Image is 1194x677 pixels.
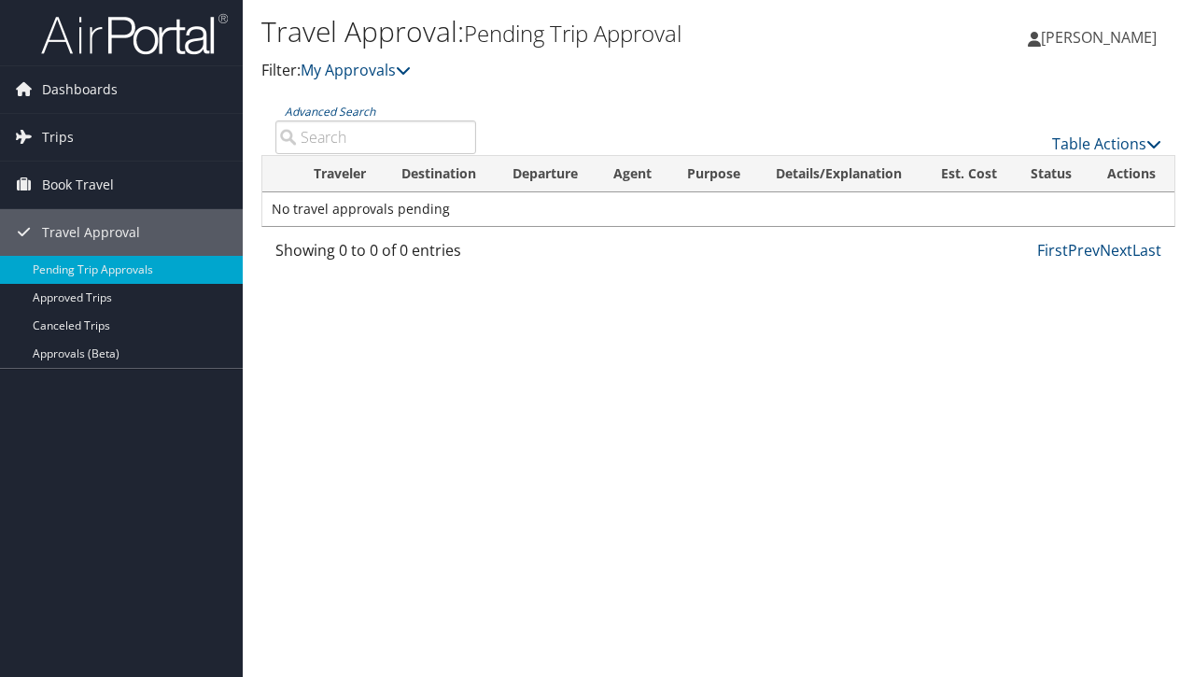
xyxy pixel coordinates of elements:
h1: Travel Approval: [261,12,871,51]
span: Trips [42,114,74,161]
a: My Approvals [301,60,411,80]
th: Traveler: activate to sort column ascending [297,156,385,192]
th: Agent [597,156,670,192]
th: Details/Explanation [759,156,922,192]
a: Table Actions [1052,134,1161,154]
span: Book Travel [42,162,114,208]
a: Advanced Search [285,104,375,120]
span: [PERSON_NAME] [1041,27,1157,48]
span: Travel Approval [42,209,140,256]
th: Departure: activate to sort column ascending [496,156,597,192]
th: Est. Cost: activate to sort column ascending [922,156,1014,192]
p: Filter: [261,59,871,83]
td: No travel approvals pending [262,192,1174,226]
span: Dashboards [42,66,118,113]
th: Destination: activate to sort column ascending [385,156,496,192]
a: Last [1132,240,1161,261]
th: Actions [1090,156,1174,192]
div: Showing 0 to 0 of 0 entries [275,239,476,271]
small: Pending Trip Approval [464,18,681,49]
th: Status: activate to sort column ascending [1014,156,1090,192]
a: Next [1100,240,1132,261]
a: Prev [1068,240,1100,261]
a: First [1037,240,1068,261]
th: Purpose [670,156,759,192]
img: airportal-logo.png [41,12,228,56]
a: [PERSON_NAME] [1028,9,1175,65]
input: Advanced Search [275,120,476,154]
